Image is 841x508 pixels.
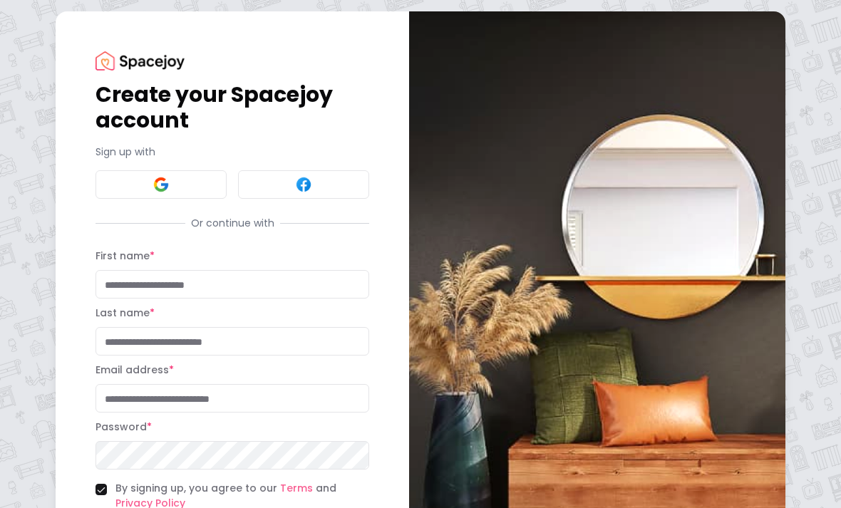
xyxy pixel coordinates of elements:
span: Or continue with [185,216,280,230]
label: First name [96,249,155,263]
img: Facebook signin [295,176,312,193]
img: Spacejoy Logo [96,51,185,71]
img: Google signin [153,176,170,193]
label: Password [96,420,152,434]
label: Last name [96,306,155,320]
a: Terms [280,481,313,495]
label: Email address [96,363,174,377]
h1: Create your Spacejoy account [96,82,369,133]
p: Sign up with [96,145,369,159]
